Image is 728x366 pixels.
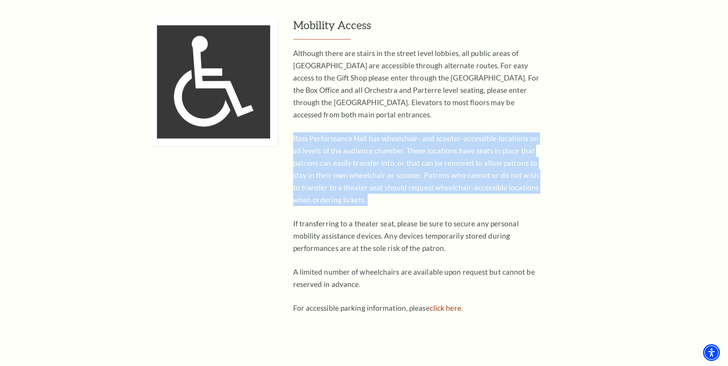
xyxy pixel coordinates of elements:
[293,266,543,290] p: A limited number of wheelchairs are available upon request but cannot be reserved in advance.
[293,132,543,206] p: Bass Performance Hall has wheelchair- and scooter-accessible locations on all levels of the audie...
[430,303,461,312] a: For accessible parking information, please click here - open in a new tab
[293,18,602,40] h3: Mobility Access
[293,302,543,314] p: For accessible parking information, please .
[703,344,720,361] div: Accessibility Menu
[293,218,543,254] p: If transferring to a theater seat, please be sure to secure any personal mobility assistance devi...
[149,18,278,146] img: Mobility Access
[293,47,543,121] p: Although there are stairs in the street level lobbies, all public areas of [GEOGRAPHIC_DATA] are ...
